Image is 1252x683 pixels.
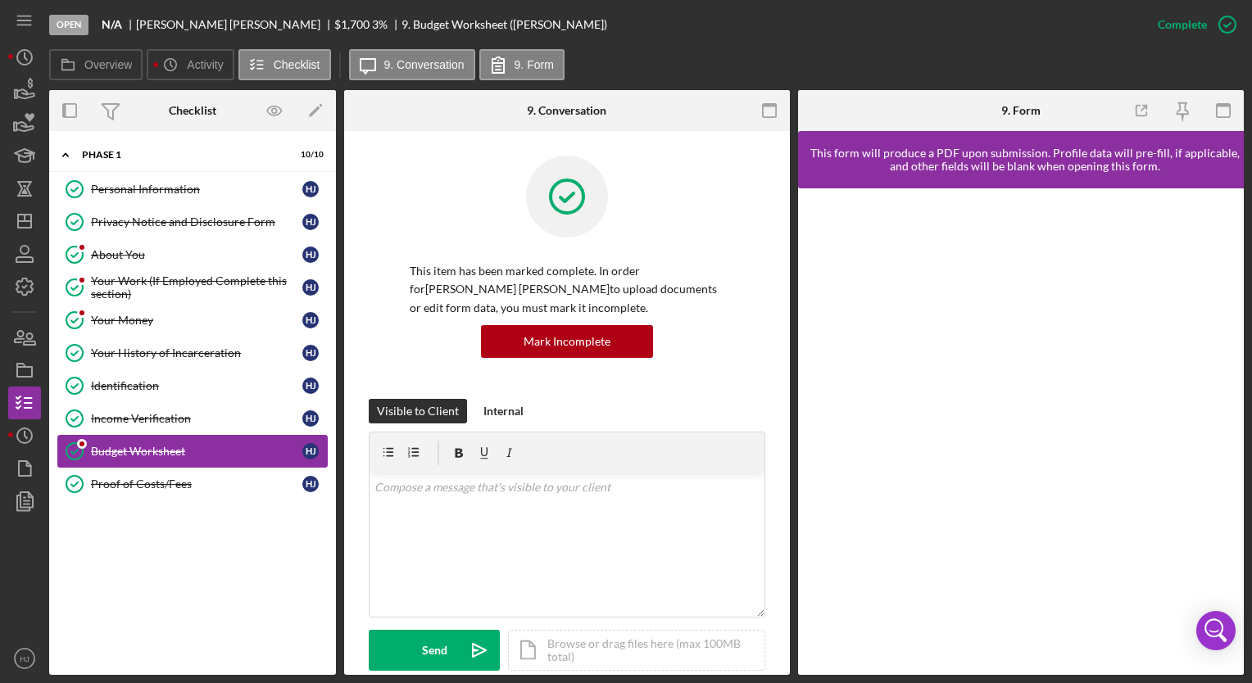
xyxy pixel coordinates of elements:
[8,642,41,675] button: HJ
[369,630,500,671] button: Send
[57,173,328,206] a: Personal InformationHJ
[91,477,302,491] div: Proof of Costs/Fees
[1158,8,1207,41] div: Complete
[57,337,328,369] a: Your History of IncarcerationHJ
[372,18,388,31] div: 3 %
[302,312,319,328] div: H J
[302,476,319,492] div: H J
[302,279,319,296] div: H J
[91,183,302,196] div: Personal Information
[1196,611,1236,650] div: Open Intercom Messenger
[91,215,302,228] div: Privacy Notice and Disclosure Form
[334,17,370,31] span: $1,700
[57,271,328,304] a: Your Work (If Employed Complete this section)HJ
[302,410,319,427] div: H J
[136,18,334,31] div: [PERSON_NAME] [PERSON_NAME]
[57,238,328,271] a: About YouHJ
[91,445,302,458] div: Budget Worksheet
[1141,8,1244,41] button: Complete
[49,15,88,35] div: Open
[302,345,319,361] div: H J
[82,150,283,160] div: Phase 1
[187,58,223,71] label: Activity
[57,206,328,238] a: Privacy Notice and Disclosure FormHJ
[377,399,459,423] div: Visible to Client
[515,58,554,71] label: 9. Form
[302,181,319,197] div: H J
[57,402,328,435] a: Income VerificationHJ
[524,325,610,358] div: Mark Incomplete
[294,150,324,160] div: 10 / 10
[410,262,724,317] p: This item has been marked complete. In order for [PERSON_NAME] [PERSON_NAME] to upload documents ...
[274,58,320,71] label: Checklist
[57,468,328,500] a: Proof of Costs/FeesHJ
[49,49,143,80] button: Overview
[20,654,29,663] text: HJ
[422,630,447,671] div: Send
[1001,104,1041,117] div: 9. Form
[147,49,234,80] button: Activity
[91,346,302,360] div: Your History of Incarceration
[302,214,319,230] div: H J
[302,443,319,459] div: H J
[481,325,653,358] button: Mark Incomplete
[84,58,132,71] label: Overview
[57,435,328,468] a: Budget WorksheetHJ
[91,379,302,392] div: Identification
[479,49,565,80] button: 9. Form
[238,49,331,80] button: Checklist
[91,248,302,261] div: About You
[91,314,302,327] div: Your Money
[91,412,302,425] div: Income Verification
[57,304,328,337] a: Your MoneyHJ
[169,104,216,117] div: Checklist
[475,399,532,423] button: Internal
[483,399,524,423] div: Internal
[814,205,1229,658] iframe: Lenderfit form
[57,369,328,402] a: IdentificationHJ
[102,18,122,31] b: N/A
[527,104,606,117] div: 9. Conversation
[91,274,302,301] div: Your Work (If Employed Complete this section)
[302,247,319,263] div: H J
[384,58,465,71] label: 9. Conversation
[401,18,607,31] div: 9. Budget Worksheet ([PERSON_NAME])
[349,49,475,80] button: 9. Conversation
[806,147,1244,173] div: This form will produce a PDF upon submission. Profile data will pre-fill, if applicable, and othe...
[302,378,319,394] div: H J
[369,399,467,423] button: Visible to Client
